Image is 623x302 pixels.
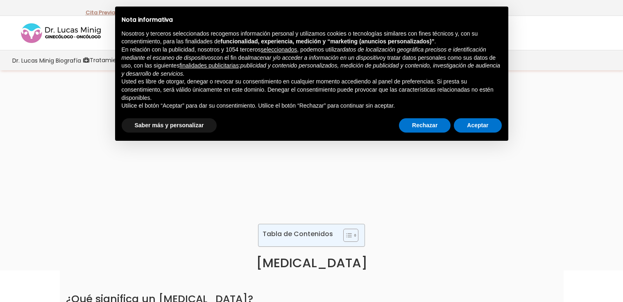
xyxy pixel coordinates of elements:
[245,54,383,61] em: almacenar y/o acceder a información en un dispositivo
[179,62,239,70] button: finalidades publicitarias
[86,9,115,16] a: Cita Previa
[56,56,81,65] span: Biografía
[12,56,54,65] span: Dr. Lucas Minig
[399,118,451,133] button: Rechazar
[263,229,333,239] p: Tabla de Contenidos
[261,46,297,54] button: seleccionados
[122,102,502,110] p: Utilice el botón “Aceptar” para dar su consentimiento. Utilice el botón “Rechazar” para continuar...
[82,50,130,70] a: Tratamientos
[122,46,502,78] p: En relación con la publicidad, nosotros y 1054 terceros , podemos utilizar con el fin de y tratar...
[122,16,502,23] h2: Nota informativa
[122,118,217,133] button: Saber más y personalizar
[122,30,502,46] p: Nosotros y terceros seleccionados recogemos información personal y utilizamos cookies o tecnologí...
[221,38,435,45] strong: funcionalidad, experiencia, medición y “marketing (anuncios personalizados)”
[86,7,118,18] p: -
[122,78,502,102] p: Usted es libre de otorgar, denegar o revocar su consentimiento en cualquier momento accediendo al...
[337,228,356,242] a: Toggle Table of Content
[454,118,501,133] button: Aceptar
[90,56,129,65] span: Tratamientos
[55,50,82,70] a: Biografía
[122,46,486,61] em: datos de localización geográfica precisos e identificación mediante el escaneo de dispositivos
[11,50,55,70] a: Dr. Lucas Minig
[122,62,501,77] em: publicidad y contenido personalizados, medición de publicidad y contenido, investigación de audie...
